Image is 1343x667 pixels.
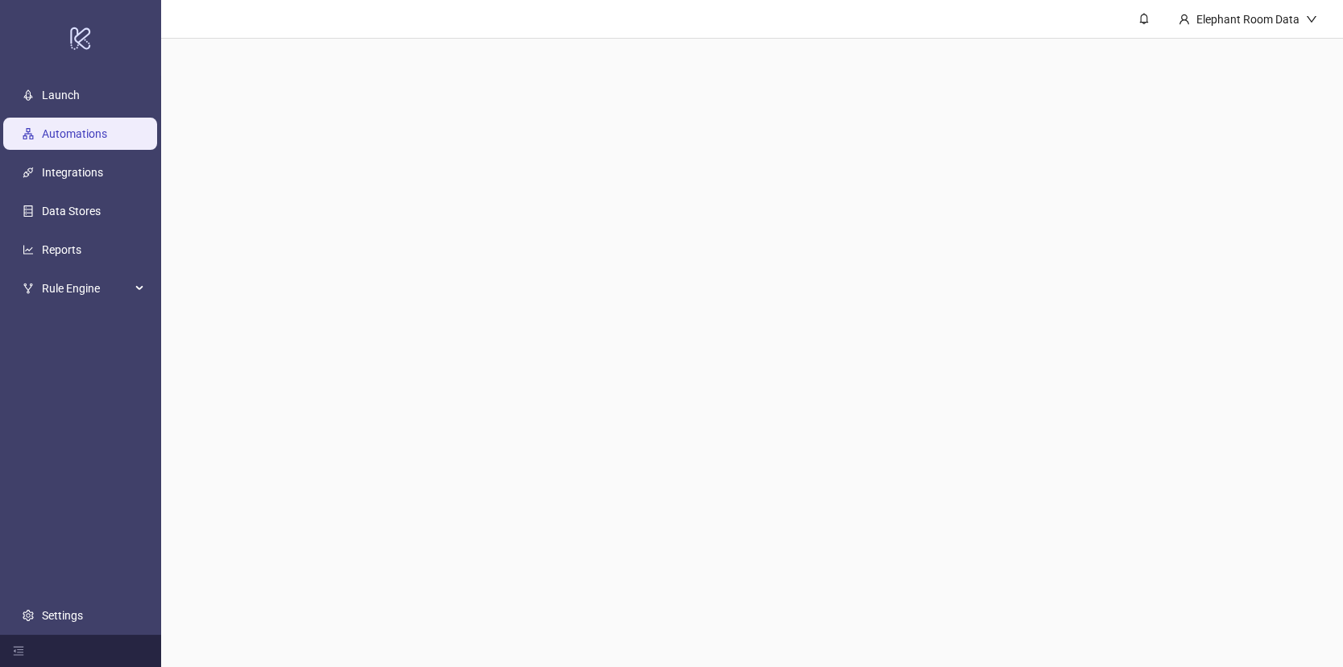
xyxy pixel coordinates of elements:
a: Automations [42,127,107,140]
span: bell [1138,13,1150,24]
span: menu-fold [13,645,24,657]
a: Integrations [42,166,103,179]
span: fork [23,283,34,294]
span: Rule Engine [42,272,131,304]
a: Reports [42,243,81,256]
a: Data Stores [42,205,101,217]
div: Elephant Room Data [1190,10,1306,28]
span: user [1179,14,1190,25]
a: Settings [42,609,83,622]
span: down [1306,14,1317,25]
a: Launch [42,89,80,101]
